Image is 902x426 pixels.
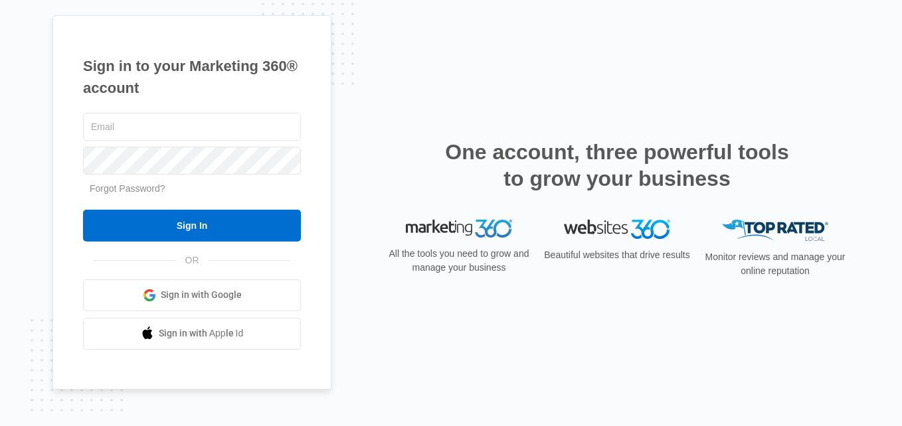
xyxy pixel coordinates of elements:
[83,318,301,350] a: Sign in with Apple Id
[161,288,242,302] span: Sign in with Google
[83,210,301,242] input: Sign In
[176,253,209,267] span: OR
[83,55,301,99] h1: Sign in to your Marketing 360® account
[543,248,691,262] p: Beautiful websites that drive results
[564,220,670,239] img: Websites 360
[159,326,244,340] span: Sign in with Apple Id
[90,183,165,194] a: Forgot Password?
[701,250,850,278] p: Monitor reviews and manage your online reputation
[441,139,793,192] h2: One account, three powerful tools to grow your business
[83,279,301,311] a: Sign in with Google
[83,113,301,141] input: Email
[406,220,512,238] img: Marketing 360
[722,220,828,242] img: Top Rated Local
[385,247,533,275] p: All the tools you need to grow and manage your business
